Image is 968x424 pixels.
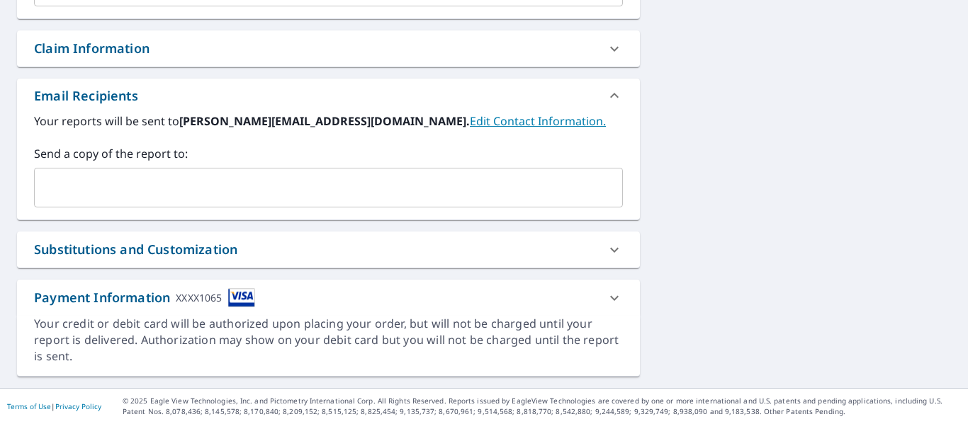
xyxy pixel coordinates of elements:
div: Email Recipients [17,79,640,113]
a: Privacy Policy [55,401,101,411]
div: Payment InformationXXXX1065cardImage [17,280,640,316]
b: [PERSON_NAME][EMAIL_ADDRESS][DOMAIN_NAME]. [179,113,470,129]
div: Your credit or debit card will be authorized upon placing your order, but will not be charged unt... [34,316,623,365]
div: Substitutions and Customization [17,231,640,268]
div: Substitutions and Customization [34,240,237,259]
div: Claim Information [34,39,150,58]
p: © 2025 Eagle View Technologies, Inc. and Pictometry International Corp. All Rights Reserved. Repo... [123,396,961,417]
div: Payment Information [34,288,255,307]
img: cardImage [228,288,255,307]
div: Email Recipients [34,86,138,105]
label: Send a copy of the report to: [34,145,623,162]
div: XXXX1065 [176,288,222,307]
div: Claim Information [17,30,640,67]
a: EditContactInfo [470,113,606,129]
a: Terms of Use [7,401,51,411]
p: | [7,402,101,411]
label: Your reports will be sent to [34,113,623,130]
